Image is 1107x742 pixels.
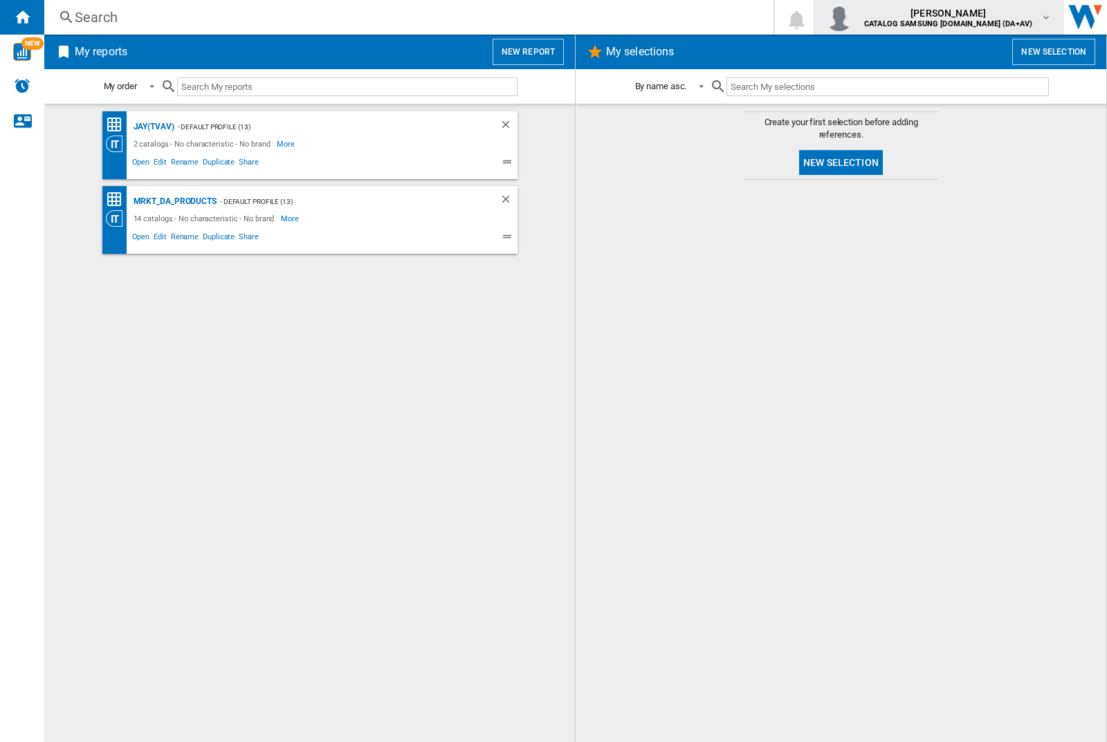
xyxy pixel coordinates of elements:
img: profile.jpg [825,3,853,31]
input: Search My selections [726,77,1048,96]
span: Rename [169,156,201,172]
span: [PERSON_NAME] [864,6,1032,20]
img: wise-card.svg [13,43,31,61]
img: alerts-logo.svg [14,77,30,94]
button: New selection [1012,39,1095,65]
span: Edit [152,156,169,172]
div: 14 catalogs - No characteristic - No brand [130,210,282,227]
span: NEW [21,37,44,50]
span: Edit [152,230,169,247]
span: Duplicate [201,156,237,172]
span: Share [237,230,261,247]
div: - Default profile (13) [174,118,472,136]
div: 2 catalogs - No characteristic - No brand [130,136,277,152]
div: Category View [106,136,130,152]
div: Category View [106,210,130,227]
button: New selection [799,150,883,175]
span: Create your first selection before adding references. [744,116,938,141]
button: New report [493,39,564,65]
span: More [281,210,301,227]
h2: My selections [603,39,677,65]
div: MRKT_DA_PRODUCTS [130,193,217,210]
div: Price Matrix [106,191,130,208]
div: Price Matrix [106,116,130,133]
input: Search My reports [177,77,518,96]
h2: My reports [72,39,130,65]
div: Search [75,8,738,27]
b: CATALOG SAMSUNG [DOMAIN_NAME] (DA+AV) [864,19,1032,28]
div: My order [104,81,137,91]
span: Open [130,230,152,247]
span: Rename [169,230,201,247]
span: Share [237,156,261,172]
div: Delete [500,118,518,136]
span: Duplicate [201,230,237,247]
div: By name asc. [635,81,687,91]
div: JAY(TVAV) [130,118,174,136]
span: More [277,136,297,152]
span: Open [130,156,152,172]
div: - Default profile (13) [217,193,472,210]
div: Delete [500,193,518,210]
